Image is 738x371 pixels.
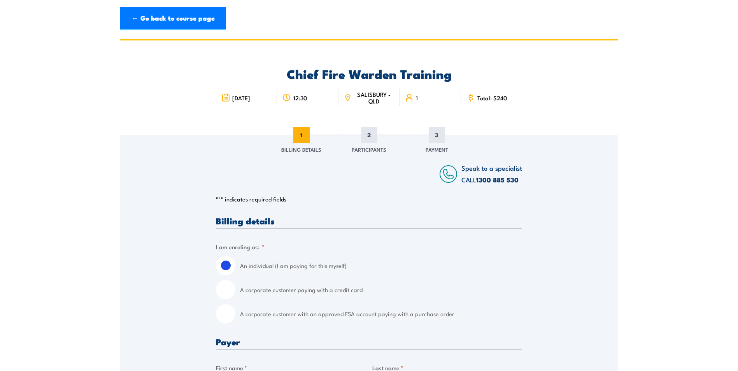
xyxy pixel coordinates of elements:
span: Billing Details [281,145,321,153]
span: Payment [426,145,448,153]
span: 1 [416,94,418,101]
label: A corporate customer paying with a credit card [240,280,522,299]
h2: Chief Fire Warden Training [216,68,522,79]
span: 2 [361,127,377,143]
label: A corporate customer with an approved FSA account paying with a purchase order [240,304,522,324]
span: 12:30 [293,94,307,101]
span: Total: $240 [477,94,507,101]
span: Speak to a specialist CALL [461,163,522,184]
p: " " indicates required fields [216,195,522,203]
span: [DATE] [232,94,250,101]
legend: I am enroling as: [216,242,265,251]
span: Participants [352,145,386,153]
a: 1300 885 530 [476,175,519,185]
label: An individual (I am paying for this myself) [240,256,522,275]
span: 1 [293,127,310,143]
span: 3 [429,127,445,143]
a: ← Go back to course page [120,7,226,30]
h3: Billing details [216,216,522,225]
span: SALISBURY - QLD [354,91,394,104]
h3: Payer [216,337,522,346]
